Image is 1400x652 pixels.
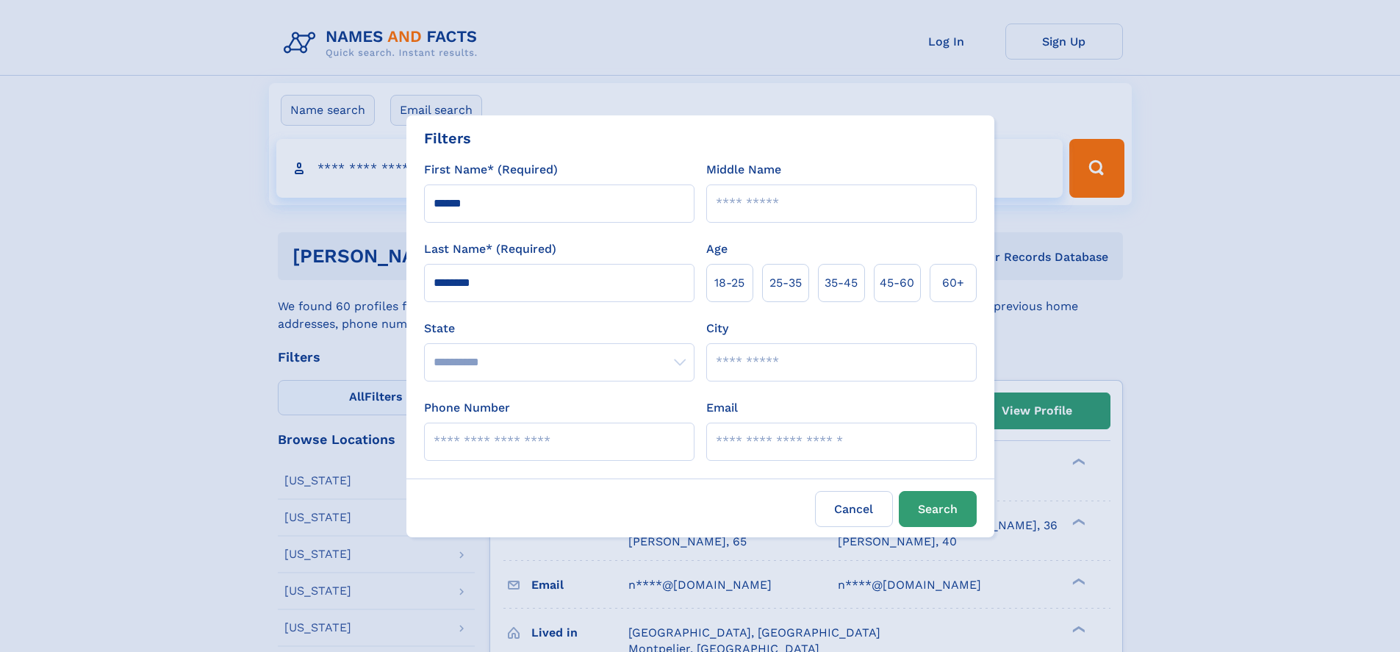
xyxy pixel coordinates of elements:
[424,127,471,149] div: Filters
[880,274,914,292] span: 45‑60
[942,274,964,292] span: 60+
[815,491,893,527] label: Cancel
[424,240,556,258] label: Last Name* (Required)
[424,320,694,337] label: State
[769,274,802,292] span: 25‑35
[714,274,744,292] span: 18‑25
[899,491,977,527] button: Search
[424,399,510,417] label: Phone Number
[706,399,738,417] label: Email
[706,320,728,337] label: City
[424,161,558,179] label: First Name* (Required)
[825,274,858,292] span: 35‑45
[706,240,728,258] label: Age
[706,161,781,179] label: Middle Name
